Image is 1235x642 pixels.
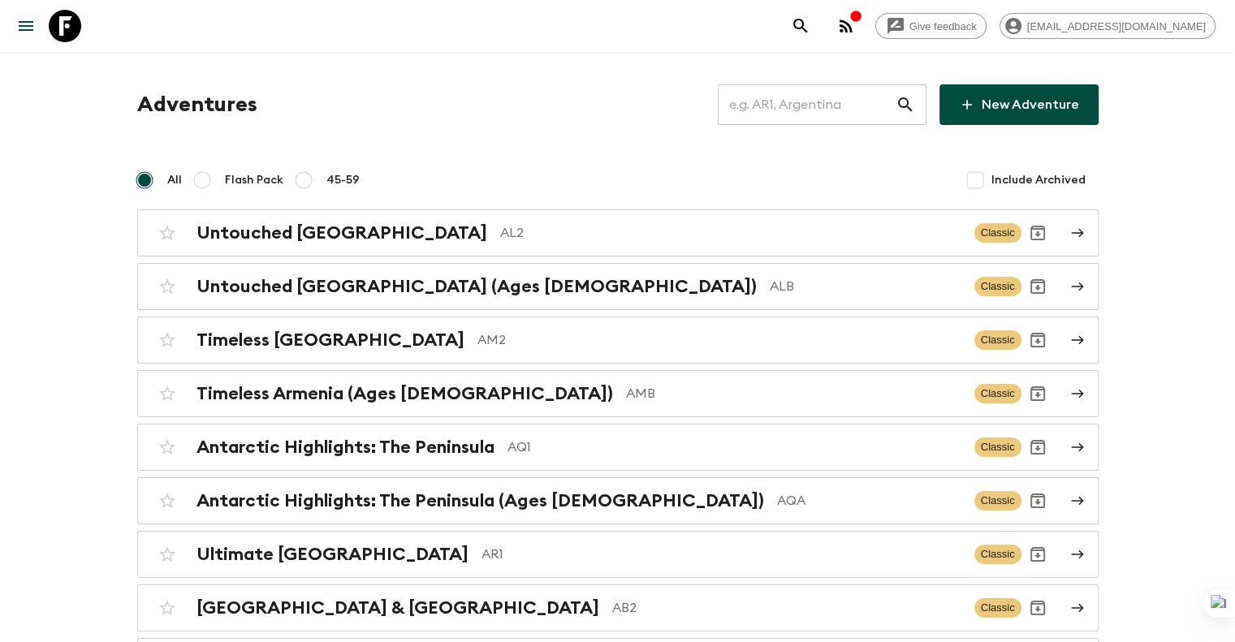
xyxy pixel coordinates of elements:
[626,384,961,403] p: AMB
[137,477,1099,524] a: Antarctic Highlights: The Peninsula (Ages [DEMOGRAPHIC_DATA])AQAClassicArchive
[974,598,1021,618] span: Classic
[974,491,1021,511] span: Classic
[196,544,469,565] h2: Ultimate [GEOGRAPHIC_DATA]
[477,330,961,350] p: AM2
[326,172,360,188] span: 45-59
[137,531,1099,578] a: Ultimate [GEOGRAPHIC_DATA]AR1ClassicArchive
[900,20,986,32] span: Give feedback
[1021,217,1054,249] button: Archive
[1021,324,1054,356] button: Archive
[196,222,487,243] h2: Untouched [GEOGRAPHIC_DATA]
[196,437,494,458] h2: Antarctic Highlights: The Peninsula
[137,424,1099,471] a: Antarctic Highlights: The PeninsulaAQ1ClassicArchive
[974,330,1021,350] span: Classic
[500,223,961,243] p: AL2
[1021,538,1054,571] button: Archive
[1021,377,1054,410] button: Archive
[784,10,817,42] button: search adventures
[777,491,961,511] p: AQA
[974,223,1021,243] span: Classic
[137,209,1099,256] a: Untouched [GEOGRAPHIC_DATA]AL2ClassicArchive
[770,277,961,296] p: ALB
[137,263,1099,310] a: Untouched [GEOGRAPHIC_DATA] (Ages [DEMOGRAPHIC_DATA])ALBClassicArchive
[225,172,283,188] span: Flash Pack
[196,490,764,511] h2: Antarctic Highlights: The Peninsula (Ages [DEMOGRAPHIC_DATA])
[196,276,757,297] h2: Untouched [GEOGRAPHIC_DATA] (Ages [DEMOGRAPHIC_DATA])
[481,545,961,564] p: AR1
[137,370,1099,417] a: Timeless Armenia (Ages [DEMOGRAPHIC_DATA])AMBClassicArchive
[875,13,987,39] a: Give feedback
[1021,270,1054,303] button: Archive
[1021,431,1054,463] button: Archive
[974,277,1021,296] span: Classic
[137,584,1099,631] a: [GEOGRAPHIC_DATA] & [GEOGRAPHIC_DATA]AB2ClassicArchive
[196,383,613,404] h2: Timeless Armenia (Ages [DEMOGRAPHIC_DATA])
[718,82,896,127] input: e.g. AR1, Argentina
[1000,13,1216,39] div: [EMAIL_ADDRESS][DOMAIN_NAME]
[612,598,961,618] p: AB2
[507,437,961,457] p: AQ1
[137,317,1099,364] a: Timeless [GEOGRAPHIC_DATA]AM2ClassicArchive
[167,172,182,188] span: All
[974,545,1021,564] span: Classic
[10,10,42,42] button: menu
[974,384,1021,403] span: Classic
[1021,485,1054,517] button: Archive
[974,437,1021,457] span: Classic
[196,597,599,618] h2: [GEOGRAPHIC_DATA] & [GEOGRAPHIC_DATA]
[1018,20,1215,32] span: [EMAIL_ADDRESS][DOMAIN_NAME]
[939,84,1099,125] a: New Adventure
[1021,592,1054,624] button: Archive
[991,172,1086,188] span: Include Archived
[196,330,464,351] h2: Timeless [GEOGRAPHIC_DATA]
[137,88,257,121] h1: Adventures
